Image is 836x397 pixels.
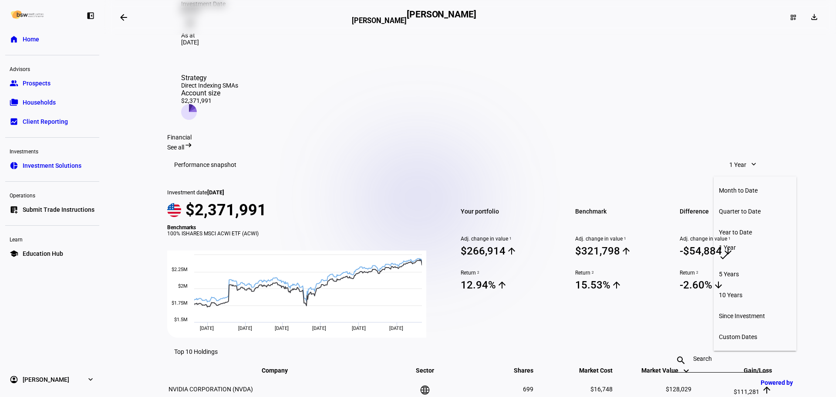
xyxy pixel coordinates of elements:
div: 5 Years [719,271,791,278]
div: Year to Date [719,229,791,236]
div: 1 Year [719,244,791,251]
div: Since Investment [719,312,791,319]
mat-icon: check [719,251,729,261]
div: Quarter to Date [719,208,791,215]
div: 10 Years [719,292,791,299]
div: Month to Date [719,187,791,194]
div: Custom Dates [719,333,791,340]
